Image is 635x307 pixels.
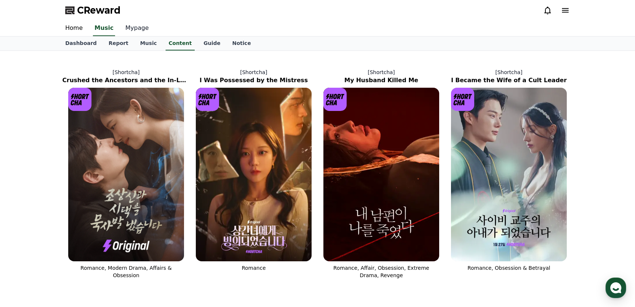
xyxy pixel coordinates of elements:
img: [object Object] Logo [196,88,219,111]
a: Content [166,36,195,50]
h2: My Husband Killed Me [317,76,445,85]
a: Notice [226,36,257,50]
a: Home [2,234,49,252]
a: Messages [49,234,95,252]
span: Romance, Affair, Obsession, Extreme Drama, Revenge [333,265,429,278]
a: [Shortcha] I Was Possessed by the Mistress I Was Possessed by the Mistress [object Object] Logo R... [190,63,317,285]
img: [object Object] Logo [68,88,91,111]
a: Report [103,36,134,50]
span: Romance, Obsession & Betrayal [468,265,550,271]
p: [Shortcha] [190,69,317,76]
p: [Shortcha] [445,69,573,76]
img: I Was Possessed by the Mistress [196,88,312,261]
img: [object Object] Logo [451,88,474,111]
span: Romance, Modern Drama, Affairs & Obsession [80,265,171,278]
span: Messages [61,245,83,251]
a: Home [59,21,89,36]
p: [Shortcha] [317,69,445,76]
h2: I Became the Wife of a Cult Leader [445,76,573,85]
a: [Shortcha] My Husband Killed Me My Husband Killed Me [object Object] Logo Romance, Affair, Obsess... [317,63,445,285]
span: Home [19,245,32,251]
h2: Crushed the Ancestors and the In-Laws [62,76,190,85]
h2: I Was Possessed by the Mistress [190,76,317,85]
p: [Shortcha] [62,69,190,76]
span: Romance [242,265,266,271]
a: Settings [95,234,142,252]
span: CReward [77,4,121,16]
a: Guide [198,36,226,50]
a: [Shortcha] I Became the Wife of a Cult Leader I Became the Wife of a Cult Leader [object Object] ... [445,63,573,285]
a: Music [93,21,115,36]
a: CReward [65,4,121,16]
span: Settings [109,245,127,251]
img: Crushed the Ancestors and the In-Laws [68,88,184,261]
img: [object Object] Logo [323,88,347,111]
a: Dashboard [59,36,103,50]
a: Mypage [119,21,155,36]
a: [Shortcha] Crushed the Ancestors and the In-Laws Crushed the Ancestors and the In-Laws [object Ob... [62,63,190,285]
a: Music [134,36,163,50]
img: My Husband Killed Me [323,88,439,261]
img: I Became the Wife of a Cult Leader [451,88,567,261]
